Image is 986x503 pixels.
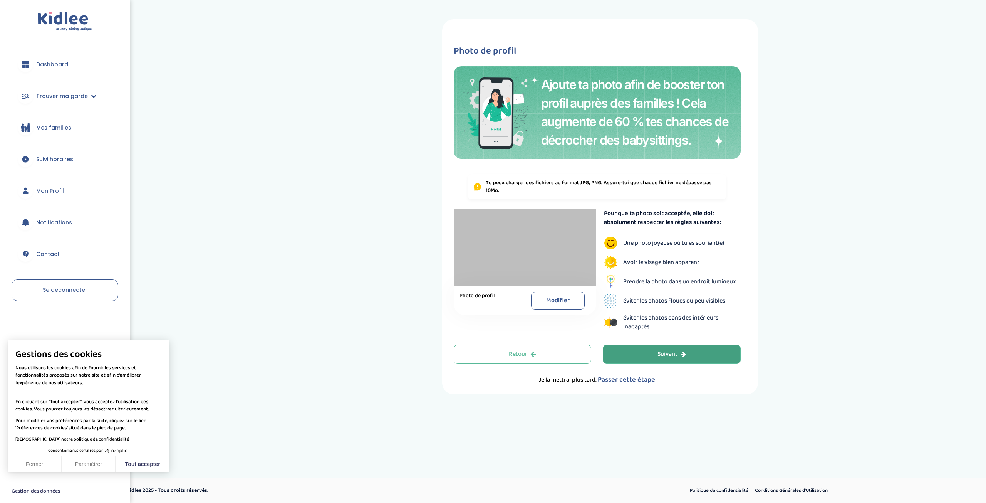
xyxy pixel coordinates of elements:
[623,258,699,267] span: Avoir le visage bien apparent
[623,313,741,331] span: éviter les photos dans des intérieurs inadaptés
[36,61,68,69] span: Dashboard
[541,76,731,150] h1: Ajoute ta photo afin de booster ton profil auprès des familles ! Cela augmente de 60 % tes chance...
[531,292,584,310] button: Modifier
[36,187,64,195] span: Mon Profil
[12,177,118,205] a: Mon Profil
[12,50,118,78] a: Dashboard
[8,456,62,473] button: Fermer
[12,279,118,301] a: Se déconnecter
[623,296,725,305] span: éviter les photos floues ou peu visibles
[12,209,118,236] a: Notifications
[15,349,162,360] span: Gestions des cookies
[15,390,162,413] p: En cliquant sur ”Tout accepter”, vous acceptez l’utilisation des cookies. Vous pourrez toujours l...
[44,446,133,456] button: Consentements certifiés par
[12,240,118,268] a: Contact
[15,364,162,387] p: Nous utilisons les cookies afin de fournir les services et fonctionnalités proposés sur notre sit...
[116,456,169,473] button: Tout accepter
[454,345,592,364] button: Retour
[15,436,129,443] a: [DEMOGRAPHIC_DATA] notre politique de confidentialité
[122,486,526,495] p: © Kidlee 2025 - Tous droits réservés.
[62,456,116,473] button: Paramétrer
[12,488,60,495] span: Gestion des données
[509,350,536,359] div: Retour
[454,44,741,59] span: Photo de profil
[604,316,617,329] img: emoji_sun_shadow.png
[687,486,751,496] a: Politique de confidentialité
[486,179,721,194] p: Tu peux charger des fichiers au format JPG, PNG. Assure-toi que chaque fichier ne dépasse pas 10Mo.
[604,294,617,308] img: emoji_flou.png
[752,486,830,496] a: Conditions Générales d’Utilisation
[12,145,118,173] a: Suivi horaires
[604,275,617,288] img: emoji_studio.png
[38,12,92,31] img: logo.svg
[36,124,71,132] span: Mes familles
[36,219,72,227] span: Notifications
[598,374,655,385] span: Passer cette étape
[15,417,162,432] p: Pour modifier vos préférences par la suite, cliquez sur le lien 'Préférences de cookies' situé da...
[657,350,686,359] div: Suivant
[7,483,65,500] button: Fermer le widget sans consentement
[459,292,518,300] span: Photo de profil
[36,92,88,100] span: Trouver ma garde
[12,82,118,110] a: Trouver ma garde
[604,209,741,227] p: Pour que ta photo soit acceptée, elle doit absolument respecter les règles suivantes:
[12,114,118,141] a: Mes familles
[36,250,60,258] span: Contact
[623,277,736,286] span: Prendre la photo dans un endroit lumineux
[604,256,617,269] img: emoji_sun.png
[48,449,103,453] span: Consentements certifiés par
[36,155,73,163] span: Suivi horaires
[539,375,597,385] span: Je la mettrai plus tard.
[603,345,741,364] button: Suivant
[104,439,127,463] svg: Axeptio
[43,286,87,294] span: Se déconnecter
[623,239,724,247] span: Une photo joyeuse où tu es souriant(e)
[604,236,617,250] img: emoji_smile.png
